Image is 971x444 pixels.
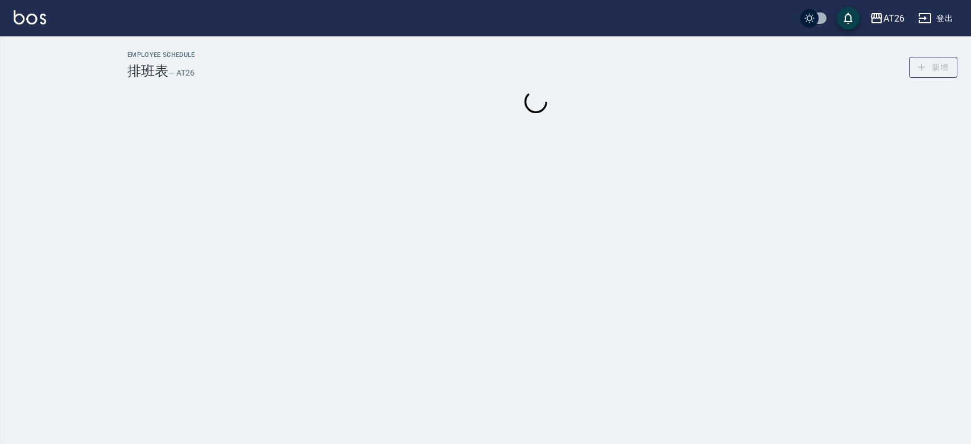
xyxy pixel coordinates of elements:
div: AT26 [883,11,904,26]
button: AT26 [865,7,909,30]
h3: 排班表 [127,63,168,79]
img: Logo [14,10,46,24]
button: 登出 [914,8,957,29]
button: save [837,7,860,30]
h6: — AT26 [168,67,195,79]
h2: Employee Schedule [127,51,195,59]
